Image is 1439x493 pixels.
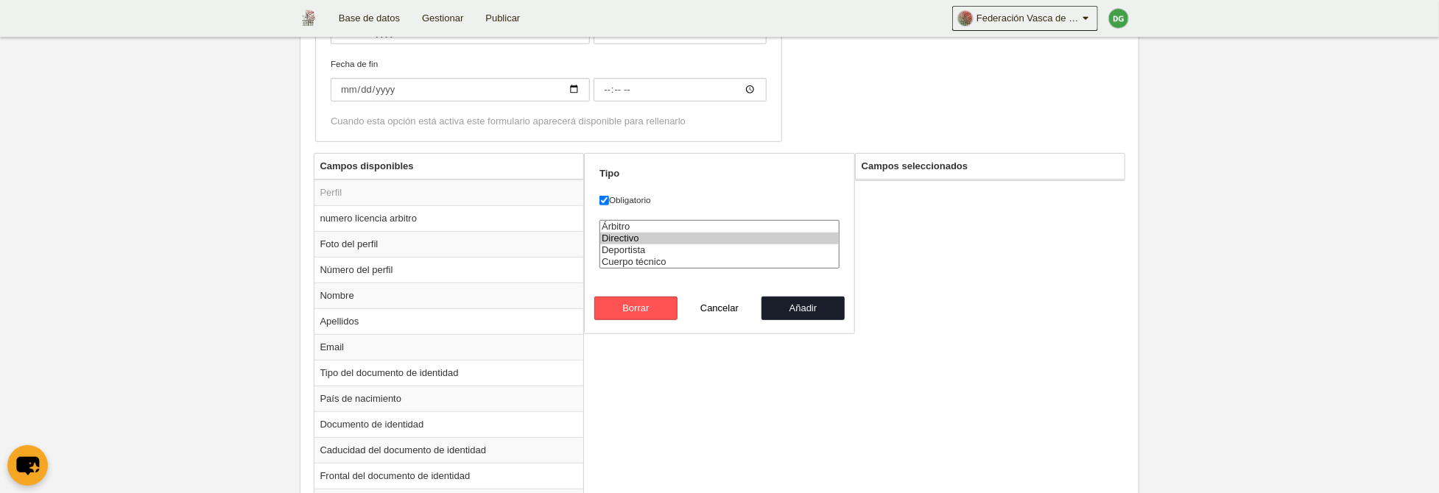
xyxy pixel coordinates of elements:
img: Oa2hBJ8rYK13.30x30.jpg [958,11,973,26]
img: Federación Vasca de Voleibol [300,9,316,26]
div: Cuando esta opción está activa este formulario aparecerá disponible para rellenarlo [331,115,767,128]
option: Árbitro [600,221,839,233]
img: c2l6ZT0zMHgzMCZmcz05JnRleHQ9REcmYmc9NDNhMDQ3.png [1109,9,1128,28]
label: Fecha de fin [331,57,767,102]
button: Añadir [761,297,845,320]
input: Fecha de fin [331,78,590,102]
button: Borrar [594,297,678,320]
td: Apellidos [314,308,584,334]
td: País de nacimiento [314,386,584,411]
strong: Tipo [599,168,619,179]
option: Cuerpo técnico [600,256,839,268]
td: Foto del perfil [314,231,584,257]
td: Tipo del documento de identidad [314,360,584,386]
input: Fecha de fin [594,78,767,102]
span: Federación Vasca de Voleibol [977,11,1080,26]
td: Documento de identidad [314,411,584,437]
td: Email [314,334,584,360]
td: Caducidad del documento de identidad [314,437,584,463]
td: Número del perfil [314,257,584,283]
td: Nombre [314,283,584,308]
button: chat-button [7,445,48,486]
th: Campos disponibles [314,154,584,180]
th: Campos seleccionados [856,154,1125,180]
label: Obligatorio [599,194,840,207]
button: Cancelar [678,297,761,320]
a: Federación Vasca de Voleibol [952,6,1098,31]
option: Directivo [600,233,839,244]
td: numero licencia arbitro [314,205,584,231]
input: Obligatorio [599,196,609,205]
option: Deportista [600,244,839,256]
td: Perfil [314,180,584,206]
td: Frontal del documento de identidad [314,463,584,489]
